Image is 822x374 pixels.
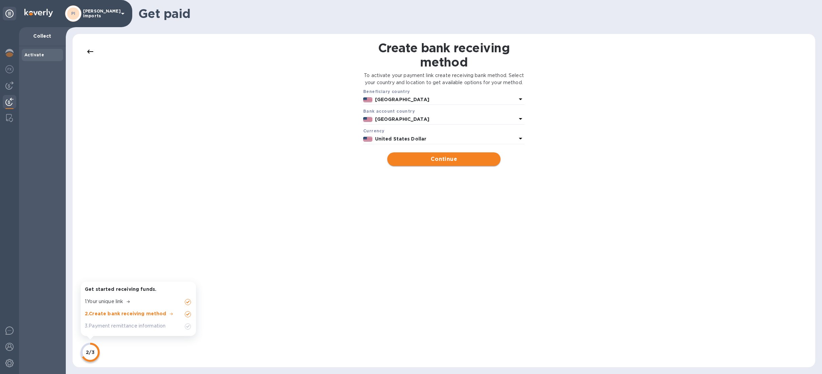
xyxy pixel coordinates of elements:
b: Currency [363,128,384,133]
p: Get started receiving funds. [85,286,192,293]
h1: Get paid [138,6,811,21]
img: USD [363,137,372,142]
img: US [363,97,372,102]
b: Activate [24,52,44,57]
p: 3 . Payment remittance information [85,322,165,330]
img: Unchecked [184,310,192,318]
b: United States Dollar [375,136,427,142]
b: [GEOGRAPHIC_DATA] [375,97,429,102]
button: Continue [387,152,500,166]
p: [PERSON_NAME] Imports [83,9,117,18]
p: 2 . Create bank receiving method [85,310,167,317]
img: Unchecked [184,298,192,306]
div: Unpin categories [3,7,16,20]
img: US [363,117,372,122]
p: 2/3 [86,349,94,356]
p: To activate your payment link create receiving bank method. Select your country and location to g... [364,72,525,86]
b: Beneficiary country [363,89,410,94]
p: 1 . Your unique link [85,298,123,305]
img: Logo [24,9,53,17]
h1: Create bank receiving method [364,41,525,69]
b: [GEOGRAPHIC_DATA] [375,116,429,122]
b: Bank account cоuntry [363,109,415,114]
img: Foreign exchange [5,65,14,73]
img: Unchecked [184,322,192,331]
b: PI [71,11,76,16]
p: Collect [24,33,60,39]
span: Continue [393,155,495,163]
